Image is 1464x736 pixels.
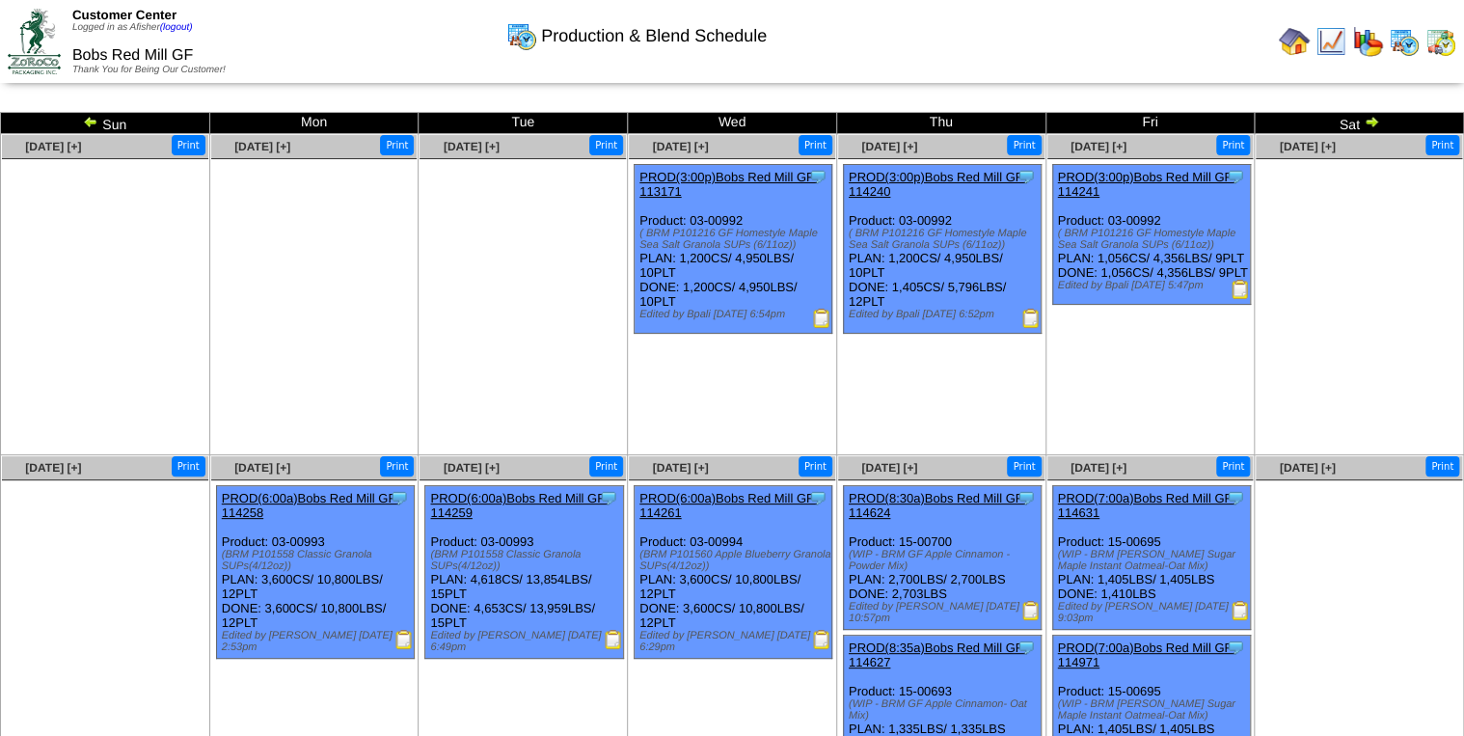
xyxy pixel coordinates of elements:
[652,461,708,475] a: [DATE] [+]
[861,140,917,153] a: [DATE] [+]
[380,135,414,155] button: Print
[1058,228,1250,251] div: ( BRM P101216 GF Homestyle Maple Sea Salt Granola SUPs (6/11oz))
[72,47,193,64] span: Bobs Red Mill GF
[1216,135,1250,155] button: Print
[836,113,1045,134] td: Thu
[1007,456,1041,477] button: Print
[390,488,409,507] img: Tooltip
[234,140,290,153] a: [DATE] [+]
[1226,488,1245,507] img: Tooltip
[1231,280,1250,299] img: Production Report
[849,641,1027,669] a: PROD(8:35a)Bobs Red Mill GF-114627
[1352,26,1383,57] img: graph.gif
[234,461,290,475] span: [DATE] [+]
[639,309,831,320] div: Edited by Bpali [DATE] 6:54pm
[1017,638,1036,657] img: Tooltip
[72,22,193,33] span: Logged in as Afisher
[1021,601,1041,620] img: Production Report
[1058,170,1236,199] a: PROD(3:00p)Bobs Red Mill GF-114241
[1021,309,1041,328] img: Production Report
[1364,114,1379,129] img: arrowright.gif
[1052,165,1250,305] div: Product: 03-00992 PLAN: 1,056CS / 4,356LBS / 9PLT DONE: 1,056CS / 4,356LBS / 9PLT
[209,113,419,134] td: Mon
[861,461,917,475] a: [DATE] [+]
[812,630,831,649] img: Production Report
[1058,280,1250,291] div: Edited by Bpali [DATE] 5:47pm
[72,65,226,75] span: Thank You for Being Our Customer!
[25,461,81,475] a: [DATE] [+]
[444,140,500,153] a: [DATE] [+]
[172,456,205,477] button: Print
[172,135,205,155] button: Print
[394,630,414,649] img: Production Report
[589,135,623,155] button: Print
[506,20,537,51] img: calendarprod.gif
[808,488,827,507] img: Tooltip
[222,630,414,653] div: Edited by [PERSON_NAME] [DATE] 2:53pm
[799,456,832,477] button: Print
[1,113,210,134] td: Sun
[639,549,831,572] div: (BRM P101560 Apple Blueberry Granola SUPs(4/12oz))
[1389,26,1420,57] img: calendarprod.gif
[1226,638,1245,657] img: Tooltip
[1058,601,1250,624] div: Edited by [PERSON_NAME] [DATE] 9:03pm
[419,113,628,134] td: Tue
[849,491,1027,520] a: PROD(8:30a)Bobs Red Mill GF-114624
[1058,698,1250,722] div: (WIP - BRM [PERSON_NAME] Sugar Maple Instant Oatmeal-Oat Mix)
[25,140,81,153] a: [DATE] [+]
[222,549,414,572] div: (BRM P101558 Classic Granola SUPs(4/12oz))
[1231,601,1250,620] img: Production Report
[1226,167,1245,186] img: Tooltip
[635,486,832,659] div: Product: 03-00994 PLAN: 3,600CS / 10,800LBS / 12PLT DONE: 3,600CS / 10,800LBS / 12PLT
[1425,456,1459,477] button: Print
[849,549,1041,572] div: (WIP - BRM GF Apple Cinnamon - Powder Mix)
[639,228,831,251] div: ( BRM P101216 GF Homestyle Maple Sea Salt Granola SUPs (6/11oz))
[430,549,622,572] div: (BRM P101558 Classic Granola SUPs(4/12oz))
[8,9,61,73] img: ZoRoCo_Logo(Green%26Foil)%20jpg.webp
[639,630,831,653] div: Edited by [PERSON_NAME] [DATE] 6:29pm
[849,228,1041,251] div: ( BRM P101216 GF Homestyle Maple Sea Salt Granola SUPs (6/11oz))
[83,114,98,129] img: arrowleft.gif
[799,135,832,155] button: Print
[849,698,1041,722] div: (WIP - BRM GF Apple Cinnamon- Oat Mix)
[1280,461,1336,475] a: [DATE] [+]
[635,165,832,334] div: Product: 03-00992 PLAN: 1,200CS / 4,950LBS / 10PLT DONE: 1,200CS / 4,950LBS / 10PLT
[1255,113,1464,134] td: Sat
[1280,140,1336,153] a: [DATE] [+]
[849,309,1041,320] div: Edited by Bpali [DATE] 6:52pm
[639,170,818,199] a: PROD(3:00p)Bobs Red Mill GF-113171
[222,491,400,520] a: PROD(6:00a)Bobs Red Mill GF-114258
[1045,113,1255,134] td: Fri
[380,456,414,477] button: Print
[541,26,767,46] span: Production & Blend Schedule
[1425,135,1459,155] button: Print
[430,630,622,653] div: Edited by [PERSON_NAME] [DATE] 6:49pm
[425,486,623,659] div: Product: 03-00993 PLAN: 4,618CS / 13,854LBS / 15PLT DONE: 4,653CS / 13,959LBS / 15PLT
[1425,26,1456,57] img: calendarinout.gif
[849,170,1027,199] a: PROD(3:00p)Bobs Red Mill GF-114240
[160,22,193,33] a: (logout)
[628,113,837,134] td: Wed
[444,461,500,475] a: [DATE] [+]
[1017,488,1036,507] img: Tooltip
[1017,167,1036,186] img: Tooltip
[652,140,708,153] a: [DATE] [+]
[1052,486,1250,630] div: Product: 15-00695 PLAN: 1,405LBS / 1,405LBS DONE: 1,410LBS
[1058,641,1236,669] a: PROD(7:00a)Bobs Red Mill GF-114971
[589,456,623,477] button: Print
[1058,549,1250,572] div: (WIP - BRM [PERSON_NAME] Sugar Maple Instant Oatmeal-Oat Mix)
[216,486,414,659] div: Product: 03-00993 PLAN: 3,600CS / 10,800LBS / 12PLT DONE: 3,600CS / 10,800LBS / 12PLT
[1071,461,1126,475] a: [DATE] [+]
[1071,140,1126,153] a: [DATE] [+]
